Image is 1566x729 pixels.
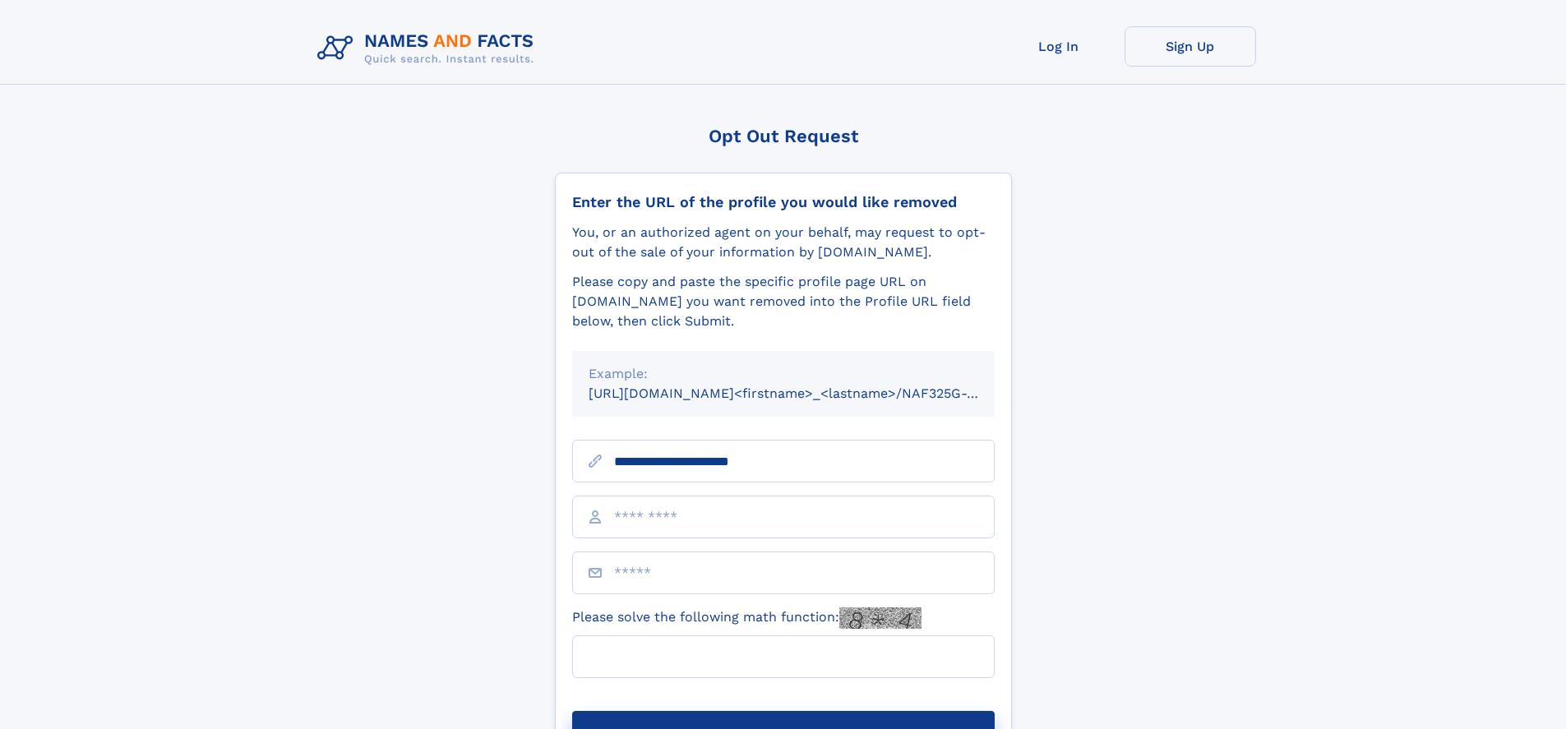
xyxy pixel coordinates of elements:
label: Please solve the following math function: [572,607,922,629]
img: Logo Names and Facts [311,26,547,71]
a: Sign Up [1125,26,1256,67]
div: Opt Out Request [555,126,1012,146]
small: [URL][DOMAIN_NAME]<firstname>_<lastname>/NAF325G-xxxxxxxx [589,385,1026,401]
div: Example: [589,364,978,384]
div: Enter the URL of the profile you would like removed [572,193,995,211]
div: You, or an authorized agent on your behalf, may request to opt-out of the sale of your informatio... [572,223,995,262]
div: Please copy and paste the specific profile page URL on [DOMAIN_NAME] you want removed into the Pr... [572,272,995,331]
a: Log In [993,26,1125,67]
